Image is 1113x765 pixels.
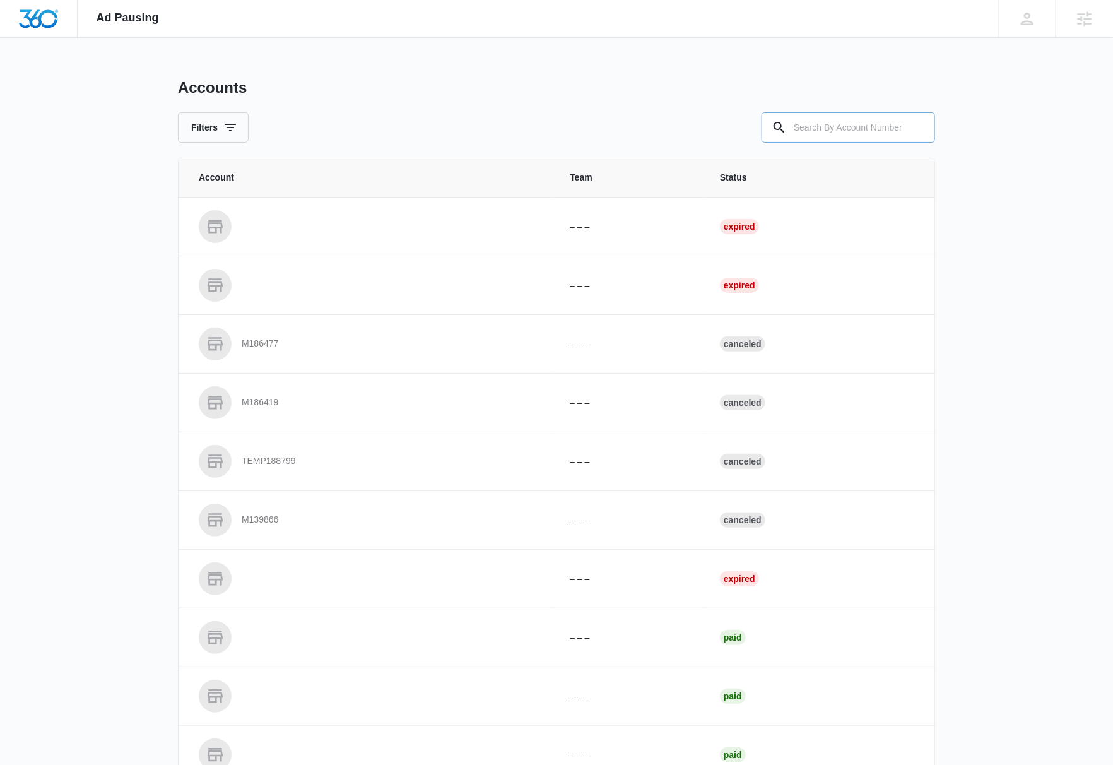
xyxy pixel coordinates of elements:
[242,338,278,350] p: M186477
[570,220,690,234] p: – – –
[199,504,539,537] a: M139866
[720,278,759,293] div: Expired
[242,514,278,526] p: M139866
[570,514,690,527] p: – – –
[242,455,296,468] p: TEMP188799
[199,445,539,478] a: TEMP188799
[570,338,690,351] p: – – –
[720,336,765,352] div: Canceled
[762,112,935,143] input: Search By Account Number
[570,749,690,762] p: – – –
[178,78,247,97] h1: Accounts
[720,395,765,410] div: Canceled
[720,513,765,528] div: Canceled
[199,386,539,419] a: M186419
[199,328,539,360] a: M186477
[720,571,759,586] div: Expired
[570,396,690,410] p: – – –
[242,396,278,409] p: M186419
[178,112,249,143] button: Filters
[199,171,539,184] span: Account
[570,572,690,586] p: – – –
[720,219,759,234] div: Expired
[720,747,746,762] div: Paid
[570,171,690,184] span: Team
[720,689,746,704] div: Paid
[570,690,690,703] p: – – –
[570,279,690,292] p: – – –
[97,11,159,25] span: Ad Pausing
[720,630,746,645] div: Paid
[720,454,765,469] div: Canceled
[720,171,914,184] span: Status
[570,455,690,468] p: – – –
[570,631,690,644] p: – – –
